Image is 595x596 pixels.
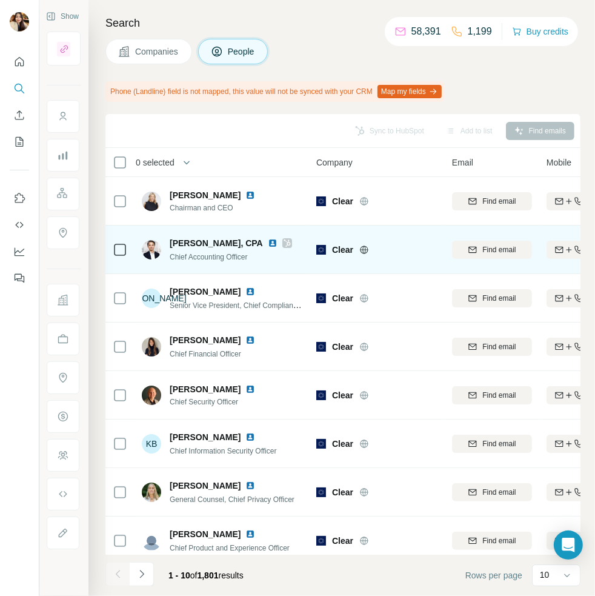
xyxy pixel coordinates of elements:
span: results [168,571,244,580]
span: [PERSON_NAME] [170,480,241,492]
img: Avatar [142,240,161,259]
p: 10 [540,569,550,581]
button: Search [10,78,29,99]
img: Logo of Clear [316,293,326,303]
p: 1,199 [468,24,492,39]
button: Quick start [10,51,29,73]
span: Mobile [547,156,571,169]
img: LinkedIn logo [268,238,278,248]
button: Find email [452,338,532,356]
span: Find email [482,487,516,498]
span: Chief Product and Experience Officer [170,544,290,552]
button: Feedback [10,267,29,289]
span: Clear [332,244,353,256]
span: Find email [482,390,516,401]
button: Buy credits [512,23,568,40]
img: Logo of Clear [316,342,326,352]
p: 58,391 [411,24,441,39]
button: Find email [452,532,532,550]
img: LinkedIn logo [245,529,255,539]
button: Find email [452,386,532,404]
button: Find email [452,241,532,259]
button: Find email [452,435,532,453]
span: 1 - 10 [168,571,190,580]
img: Logo of Clear [316,439,326,449]
img: Logo of Clear [316,390,326,400]
span: Find email [482,293,516,304]
img: Logo of Clear [316,536,326,546]
span: Senior Vice President, Chief Compliance Officer & Head of Litigation & Regulatory [170,300,434,310]
button: Map my fields [377,85,442,98]
span: Find email [482,341,516,352]
span: General Counsel, Chief Privacy Officer [170,495,294,504]
span: [PERSON_NAME] [170,189,241,201]
span: Find email [482,535,516,546]
span: Company [316,156,353,169]
img: LinkedIn logo [245,287,255,296]
img: Avatar [142,483,161,502]
span: Rows per page [465,569,522,581]
div: KB [142,434,161,454]
span: Clear [332,438,353,450]
div: Open Intercom Messenger [554,531,583,560]
span: [PERSON_NAME], CPA [170,237,263,249]
img: LinkedIn logo [245,481,255,491]
span: [PERSON_NAME] [170,334,241,346]
button: Show [38,7,87,25]
span: [PERSON_NAME] [170,383,241,395]
h4: Search [105,15,580,32]
span: Clear [332,195,353,207]
img: Avatar [142,337,161,357]
img: LinkedIn logo [245,335,255,345]
span: People [228,45,256,58]
span: 0 selected [136,156,175,169]
button: Find email [452,289,532,307]
img: Avatar [10,12,29,32]
span: Chief Information Security Officer [170,447,277,455]
span: Clear [332,535,353,547]
img: Avatar [142,531,161,551]
span: Chief Financial Officer [170,350,241,358]
button: Enrich CSV [10,104,29,126]
img: Avatar [142,386,161,405]
span: 1,801 [198,571,219,580]
span: [PERSON_NAME] [170,286,241,298]
div: Phone (Landline) field is not mapped, this value will not be synced with your CRM [105,81,444,102]
button: My lists [10,131,29,153]
button: Use Surfe API [10,214,29,236]
span: Chief Accounting Officer [170,253,248,261]
span: Chairman and CEO [170,203,270,213]
span: Clear [332,389,353,401]
span: Clear [332,341,353,353]
img: LinkedIn logo [245,432,255,442]
span: [PERSON_NAME] [170,528,241,540]
span: [PERSON_NAME] [170,431,241,443]
div: [PERSON_NAME] [142,289,161,308]
img: Logo of Clear [316,196,326,206]
button: Navigate to next page [130,562,154,586]
button: Dashboard [10,241,29,263]
img: LinkedIn logo [245,384,255,394]
img: Logo of Clear [316,245,326,255]
span: Find email [482,438,516,449]
span: Clear [332,486,353,498]
span: Clear [332,292,353,304]
span: Email [452,156,473,169]
button: Find email [452,192,532,210]
span: Find email [482,244,516,255]
img: Avatar [142,192,161,211]
span: Find email [482,196,516,207]
button: Use Surfe on LinkedIn [10,187,29,209]
button: Find email [452,483,532,501]
img: LinkedIn logo [245,190,255,200]
span: Companies [135,45,179,58]
span: of [190,571,198,580]
img: Logo of Clear [316,487,326,497]
span: Chief Security Officer [170,397,270,407]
